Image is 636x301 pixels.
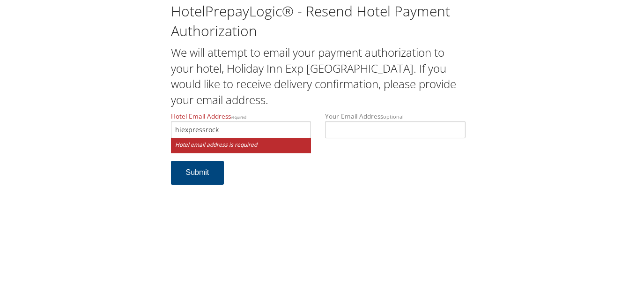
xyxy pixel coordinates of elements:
[325,121,466,138] input: Your Email Addressoptional
[171,45,466,107] h2: We will attempt to email your payment authorization to your hotel, Holiday Inn Exp [GEOGRAPHIC_DA...
[171,161,224,185] button: Submit
[171,112,311,138] label: Hotel Email Address
[171,1,466,41] h1: HotelPrepayLogic® - Resend Hotel Payment Authorization
[231,114,246,120] small: required
[383,113,404,120] small: optional
[325,112,466,138] label: Your Email Address
[171,138,311,153] small: Hotel email address is required
[171,121,311,138] input: Hotel Email Addressrequired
